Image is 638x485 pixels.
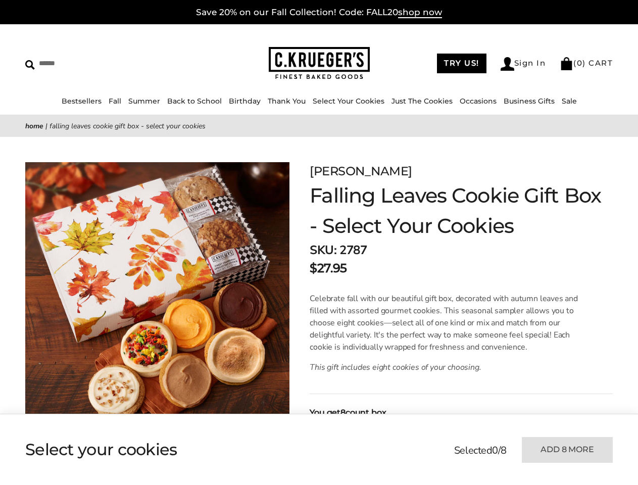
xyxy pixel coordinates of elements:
[229,96,261,106] a: Birthday
[560,57,573,70] img: Bag
[45,121,47,131] span: |
[562,96,577,106] a: Sale
[128,96,160,106] a: Summer
[109,96,121,106] a: Fall
[310,162,613,180] p: [PERSON_NAME]
[25,121,43,131] a: Home
[577,58,583,68] span: 0
[50,121,206,131] span: Falling Leaves Cookie Gift Box - Select Your Cookies
[398,7,442,18] span: shop now
[310,407,386,419] strong: You get count box
[167,96,222,106] a: Back to School
[313,96,384,106] a: Select Your Cookies
[501,57,514,71] img: Account
[560,58,613,68] a: (0) CART
[340,408,346,417] span: 8
[310,362,481,373] em: This gift includes eight cookies of your choosing.
[454,443,507,458] p: Selected /
[25,56,160,71] input: Search
[391,96,453,106] a: Just The Cookies
[269,47,370,80] img: C.KRUEGER'S
[62,96,102,106] a: Bestsellers
[339,242,367,258] span: 2787
[492,444,498,457] span: 0
[501,57,546,71] a: Sign In
[501,444,507,457] span: 8
[196,7,442,18] a: Save 20% on our Fall Collection! Code: FALL20shop now
[25,162,289,426] img: Falling Leaves Cookie Gift Box - Select Your Cookies
[310,293,586,353] p: Celebrate fall with our beautiful gift box, decorated with autumn leaves and filled with assorted...
[437,54,486,73] a: TRY US!
[310,259,347,277] p: $27.95
[460,96,497,106] a: Occasions
[25,60,35,70] img: Search
[268,96,306,106] a: Thank You
[25,120,613,132] nav: breadcrumbs
[310,242,336,258] strong: SKU:
[504,96,555,106] a: Business Gifts
[522,437,613,463] button: Add 8 more
[310,180,613,241] h1: Falling Leaves Cookie Gift Box - Select Your Cookies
